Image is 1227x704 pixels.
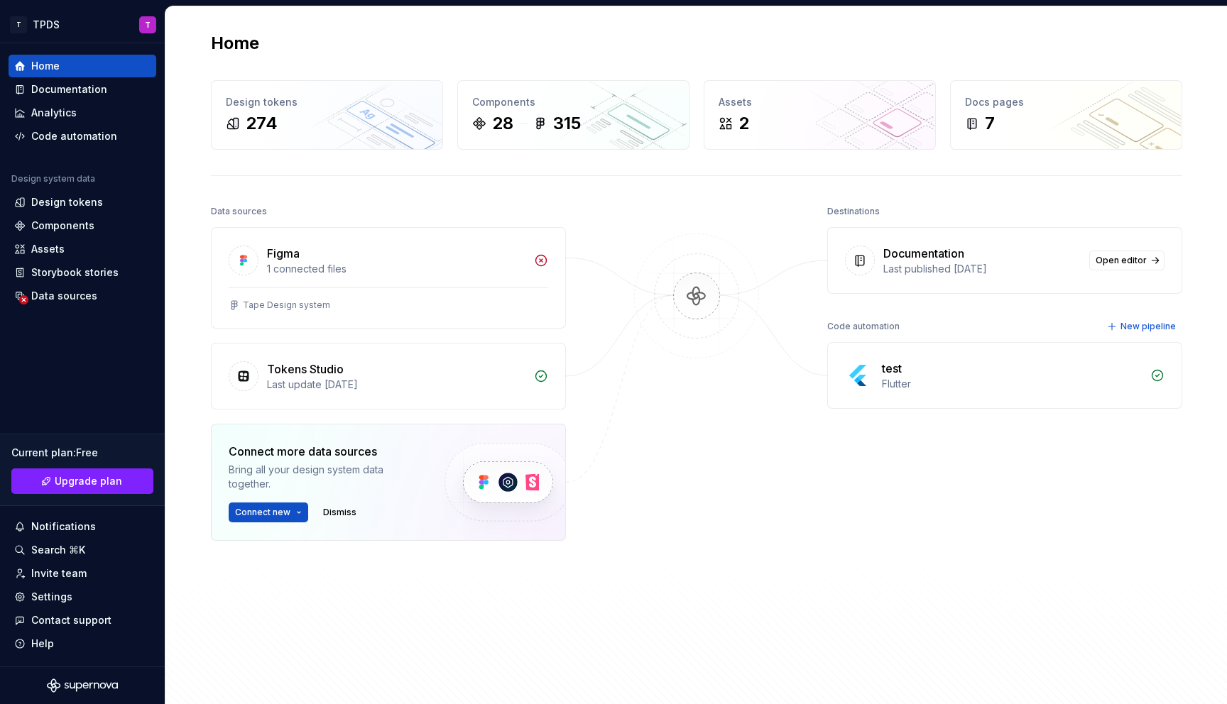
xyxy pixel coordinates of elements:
[457,80,689,150] a: Components28315
[950,80,1182,150] a: Docs pages7
[31,590,72,604] div: Settings
[1096,255,1147,266] span: Open editor
[267,378,525,392] div: Last update [DATE]
[323,507,356,518] span: Dismiss
[738,112,749,135] div: 2
[883,262,1081,276] div: Last published [DATE]
[211,227,566,329] a: Figma1 connected filesTape Design system
[882,360,902,377] div: test
[31,613,111,627] div: Contact support
[9,515,156,538] button: Notifications
[229,463,420,491] div: Bring all your design system data together.
[9,632,156,655] button: Help
[31,265,119,280] div: Storybook stories
[267,245,300,262] div: Figma
[317,502,363,522] button: Dismiss
[31,289,97,303] div: Data sources
[211,202,267,221] div: Data sources
[9,78,156,101] a: Documentation
[145,19,151,31] div: T
[883,245,964,262] div: Documentation
[31,129,117,143] div: Code automation
[9,191,156,214] a: Design tokens
[31,59,60,73] div: Home
[229,502,308,522] button: Connect new
[985,112,995,135] div: 7
[3,9,162,40] button: TTPDST
[211,80,443,150] a: Design tokens274
[11,173,95,185] div: Design system data
[243,299,330,311] div: Tape Design system
[31,82,107,97] div: Documentation
[11,446,153,460] div: Current plan : Free
[9,285,156,307] a: Data sources
[9,562,156,585] a: Invite team
[553,112,581,135] div: 315
[965,95,1167,109] div: Docs pages
[33,18,60,32] div: TPDS
[31,637,54,651] div: Help
[1103,317,1182,336] button: New pipeline
[31,242,65,256] div: Assets
[267,361,344,378] div: Tokens Studio
[1089,251,1165,270] a: Open editor
[9,261,156,284] a: Storybook stories
[226,95,428,109] div: Design tokens
[9,214,156,237] a: Components
[9,585,156,608] a: Settings
[827,202,880,221] div: Destinations
[47,678,118,693] svg: Supernova Logo
[9,55,156,77] a: Home
[31,106,77,120] div: Analytics
[211,343,566,409] a: Tokens StudioLast update [DATE]
[9,609,156,632] button: Contact support
[31,519,96,534] div: Notifications
[9,238,156,260] a: Assets
[9,101,156,124] a: Analytics
[492,112,513,135] div: 28
[719,95,921,109] div: Assets
[11,468,153,494] a: Upgrade plan
[235,507,290,518] span: Connect new
[31,566,87,581] div: Invite team
[827,317,900,336] div: Code automation
[31,543,85,557] div: Search ⌘K
[267,262,525,276] div: 1 connected files
[1120,321,1176,332] span: New pipeline
[246,112,278,135] div: 274
[10,16,27,33] div: T
[882,377,1142,391] div: Flutter
[9,125,156,148] a: Code automation
[31,219,94,233] div: Components
[31,195,103,209] div: Design tokens
[55,474,122,488] span: Upgrade plan
[704,80,936,150] a: Assets2
[9,539,156,561] button: Search ⌘K
[229,443,420,460] div: Connect more data sources
[211,32,259,55] h2: Home
[472,95,675,109] div: Components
